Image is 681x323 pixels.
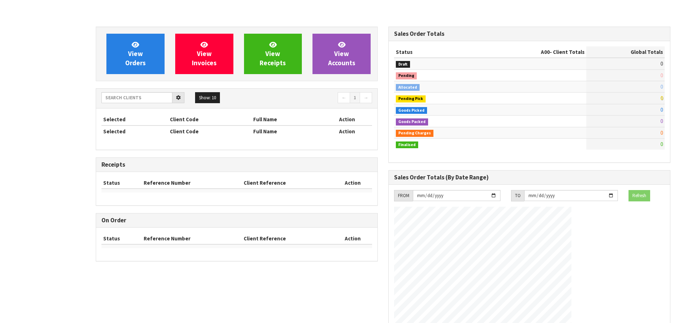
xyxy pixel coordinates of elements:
[242,177,333,189] th: Client Reference
[328,40,355,67] span: View Accounts
[360,92,372,104] a: →
[333,177,372,189] th: Action
[660,60,663,67] span: 0
[660,141,663,147] span: 0
[511,190,524,201] div: TO
[242,92,372,105] nav: Page navigation
[333,233,372,244] th: Action
[586,46,665,58] th: Global Totals
[322,114,372,125] th: Action
[175,34,233,74] a: ViewInvoices
[101,233,142,244] th: Status
[660,106,663,113] span: 0
[394,30,665,37] h3: Sales Order Totals
[244,34,302,74] a: ViewReceipts
[629,190,650,201] button: Refresh
[338,92,350,104] a: ←
[396,72,417,79] span: Pending
[394,46,483,58] th: Status
[350,92,360,104] a: 1
[106,34,165,74] a: ViewOrders
[396,130,433,137] span: Pending Charges
[142,177,242,189] th: Reference Number
[168,126,251,137] th: Client Code
[394,190,413,201] div: FROM
[125,40,146,67] span: View Orders
[483,46,586,58] th: - Client Totals
[251,126,322,137] th: Full Name
[142,233,242,244] th: Reference Number
[192,40,217,67] span: View Invoices
[396,95,426,102] span: Pending Pick
[660,118,663,124] span: 0
[660,95,663,101] span: 0
[101,217,372,224] h3: On Order
[242,233,333,244] th: Client Reference
[394,174,665,181] h3: Sales Order Totals (By Date Range)
[101,92,172,103] input: Search clients
[396,141,418,149] span: Finalised
[396,84,420,91] span: Allocated
[101,177,142,189] th: Status
[312,34,371,74] a: ViewAccounts
[101,114,168,125] th: Selected
[168,114,251,125] th: Client Code
[195,92,220,104] button: Show: 10
[541,49,550,55] span: A00
[660,129,663,136] span: 0
[660,72,663,79] span: 0
[101,161,372,168] h3: Receipts
[260,40,286,67] span: View Receipts
[396,61,410,68] span: Draft
[251,114,322,125] th: Full Name
[101,126,168,137] th: Selected
[396,118,428,126] span: Goods Packed
[322,126,372,137] th: Action
[396,107,427,114] span: Goods Picked
[660,83,663,90] span: 0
